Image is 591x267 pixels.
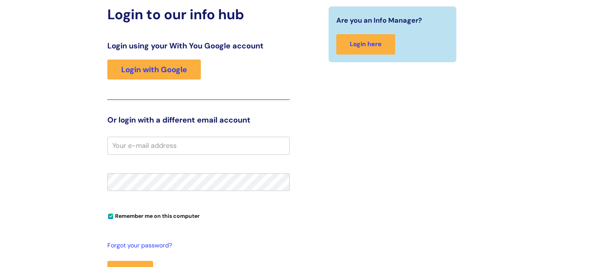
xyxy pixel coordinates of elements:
[107,137,290,154] input: Your e-mail address
[108,214,113,219] input: Remember me on this computer
[107,211,200,219] label: Remember me on this computer
[107,115,290,124] h3: Or login with a different email account
[107,6,290,23] h2: Login to our info hub
[336,14,422,27] span: Are you an Info Manager?
[336,34,395,55] a: Login here
[107,60,201,80] a: Login with Google
[107,240,286,251] a: Forgot your password?
[107,41,290,50] h3: Login using your With You Google account
[107,209,290,222] div: You can uncheck this option if you're logging in from a shared device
